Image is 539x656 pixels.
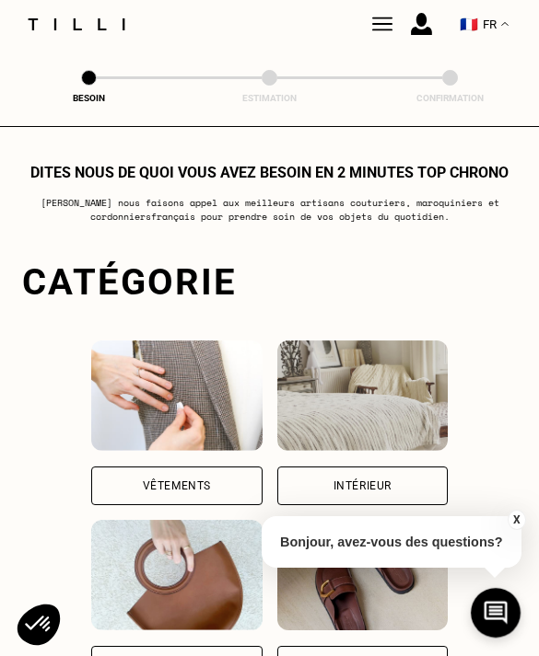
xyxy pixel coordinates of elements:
img: Vêtements [91,340,262,451]
div: Vêtements [143,480,211,491]
img: menu déroulant [501,22,509,27]
p: Bonjour, avez-vous des questions? [262,516,521,568]
img: icône connexion [411,13,432,35]
img: Logo du service de couturière Tilli [21,18,132,30]
span: 🇫🇷 [460,16,478,33]
p: [PERSON_NAME] nous faisons appel aux meilleurs artisans couturiers , maroquiniers et cordonniers ... [22,196,517,224]
img: Tilli couturière Paris [372,14,393,34]
h1: Dites nous de quoi vous avez besoin en 2 minutes top chrono [30,164,509,181]
div: Estimation [233,93,307,103]
button: X [507,510,525,530]
div: Catégorie [22,260,517,304]
div: Confirmation [414,93,487,103]
div: Intérieur [334,480,392,491]
button: 🇫🇷 FR [451,6,518,42]
img: Intérieur [277,340,448,451]
img: Accessoires [91,520,262,630]
div: Besoin [52,93,125,103]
